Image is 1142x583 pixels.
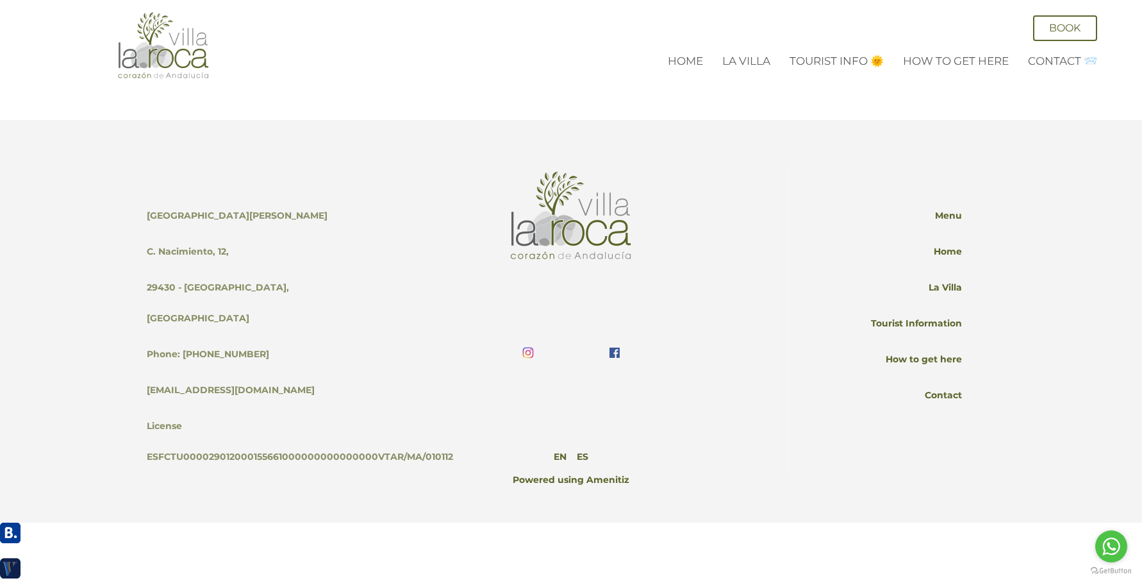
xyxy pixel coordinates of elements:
[1091,567,1132,574] a: Go to GetButton.io website
[147,200,327,236] p: [GEOGRAPHIC_DATA][PERSON_NAME]
[790,55,884,67] a: Tourist Info 🌞
[513,474,629,486] a: Powered using Amenitiz
[1033,15,1097,41] a: Book
[722,55,770,67] a: La Villa
[115,12,211,80] img: Villa La Roca - A fusion of modern and classical Andalucian architecture
[147,236,229,272] p: C. Nacimiento, 12,
[147,272,345,339] p: 29430 - [GEOGRAPHIC_DATA], [GEOGRAPHIC_DATA]
[1028,55,1097,67] a: Contact 📨
[925,380,962,416] a: Contact
[520,345,536,360] img: Instagram
[147,339,269,375] p: Phone: [PHONE_NUMBER]
[577,451,588,462] a: ES
[147,410,453,477] p: License ESFCTU000029012000155661000000000000000VTAR/MA/010112
[607,345,622,360] img: Facebook
[1095,530,1127,562] a: Go to whatsapp
[668,55,703,67] a: Home
[903,55,1009,67] a: How to get here
[934,236,962,272] a: Home
[871,308,962,344] a: Tourist Information
[554,451,567,462] a: EN
[147,384,315,396] a: [EMAIL_ADDRESS][DOMAIN_NAME]
[929,272,962,308] a: La Villa
[886,344,962,380] a: How to get here
[507,171,635,261] img: Villa La Roca - A fusion of modern and classical Andalucian architecture
[935,200,962,236] p: Menu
